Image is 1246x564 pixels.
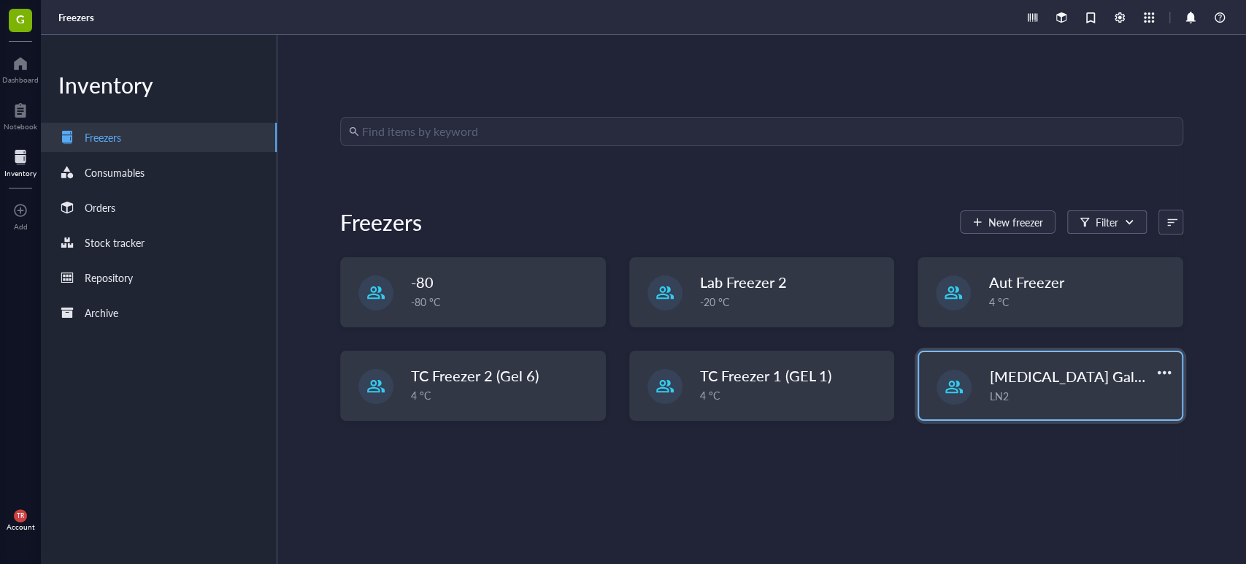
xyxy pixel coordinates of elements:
span: TR [17,512,24,519]
div: LN2 [989,388,1173,404]
div: Freezers [85,129,121,145]
a: Freezers [41,123,277,152]
span: TC Freezer 2 (Gel 6) [411,365,539,386]
a: Inventory [4,145,36,178]
div: Inventory [41,70,277,99]
div: -80 °C [411,294,596,310]
div: 4 °C [411,387,596,403]
a: Orders [41,193,277,222]
div: Consumables [85,164,145,180]
div: Inventory [4,169,36,178]
span: TC Freezer 1 (GEL 1) [700,365,831,386]
div: Account [7,522,35,531]
span: Lab Freezer 2 [700,272,787,292]
div: Freezers [340,207,422,237]
a: Stock tracker [41,228,277,257]
div: Stock tracker [85,235,145,251]
div: 4 °C [988,294,1174,310]
div: Repository [85,270,133,286]
span: G [16,9,25,28]
a: Notebook [4,99,37,131]
a: Freezers [58,11,97,24]
div: Notebook [4,122,37,131]
div: -20 °C [700,294,885,310]
span: Aut Freezer [988,272,1064,292]
div: Dashboard [2,75,39,84]
a: Repository [41,263,277,292]
div: Add [14,222,28,231]
div: Archive [85,305,118,321]
div: Filter [1096,214,1118,230]
div: Orders [85,199,115,216]
a: Archive [41,298,277,327]
div: 4 °C [700,387,885,403]
span: New freezer [988,216,1043,228]
span: -80 [411,272,434,292]
a: Consumables [41,158,277,187]
a: Dashboard [2,52,39,84]
button: New freezer [960,210,1055,234]
span: [MEDICAL_DATA] Galileo [989,366,1157,386]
